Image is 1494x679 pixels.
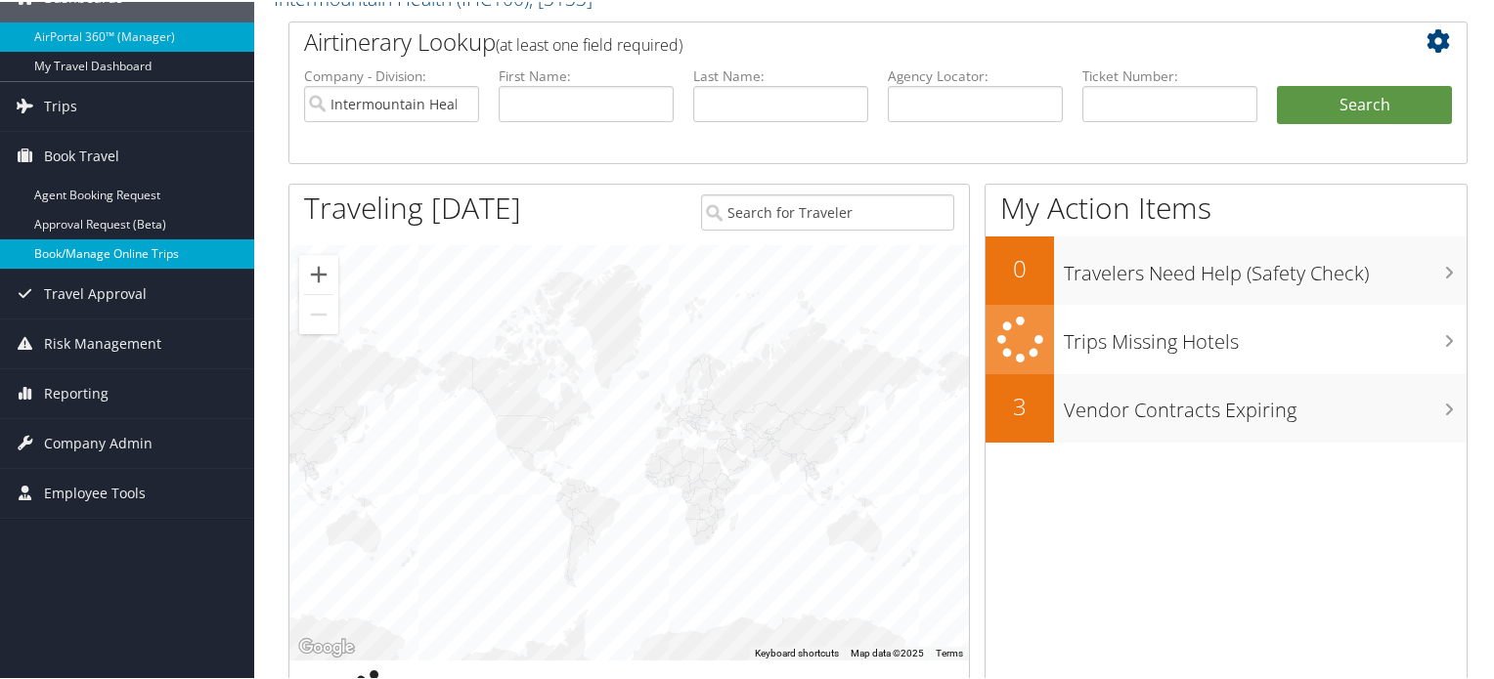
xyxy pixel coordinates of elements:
[986,388,1054,421] h2: 3
[1277,84,1452,123] button: Search
[44,417,153,466] span: Company Admin
[496,32,682,54] span: (at least one field required)
[851,646,924,657] span: Map data ©2025
[936,646,963,657] a: Terms (opens in new tab)
[44,130,119,179] span: Book Travel
[1064,248,1467,285] h3: Travelers Need Help (Safety Check)
[986,372,1467,441] a: 3Vendor Contracts Expiring
[44,367,109,416] span: Reporting
[304,23,1354,57] h2: Airtinerary Lookup
[701,192,955,229] input: Search for Traveler
[693,64,868,84] label: Last Name:
[294,633,359,658] img: Google
[755,645,839,658] button: Keyboard shortcuts
[499,64,674,84] label: First Name:
[1082,64,1257,84] label: Ticket Number:
[304,186,521,227] h1: Traveling [DATE]
[986,303,1467,372] a: Trips Missing Hotels
[888,64,1063,84] label: Agency Locator:
[986,186,1467,227] h1: My Action Items
[299,293,338,332] button: Zoom out
[1064,317,1467,354] h3: Trips Missing Hotels
[44,80,77,129] span: Trips
[294,633,359,658] a: Open this area in Google Maps (opens a new window)
[986,234,1467,303] a: 0Travelers Need Help (Safety Check)
[299,253,338,292] button: Zoom in
[304,64,479,84] label: Company - Division:
[986,250,1054,283] h2: 0
[44,467,146,516] span: Employee Tools
[1064,385,1467,422] h3: Vendor Contracts Expiring
[44,268,147,317] span: Travel Approval
[44,318,161,366] span: Risk Management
